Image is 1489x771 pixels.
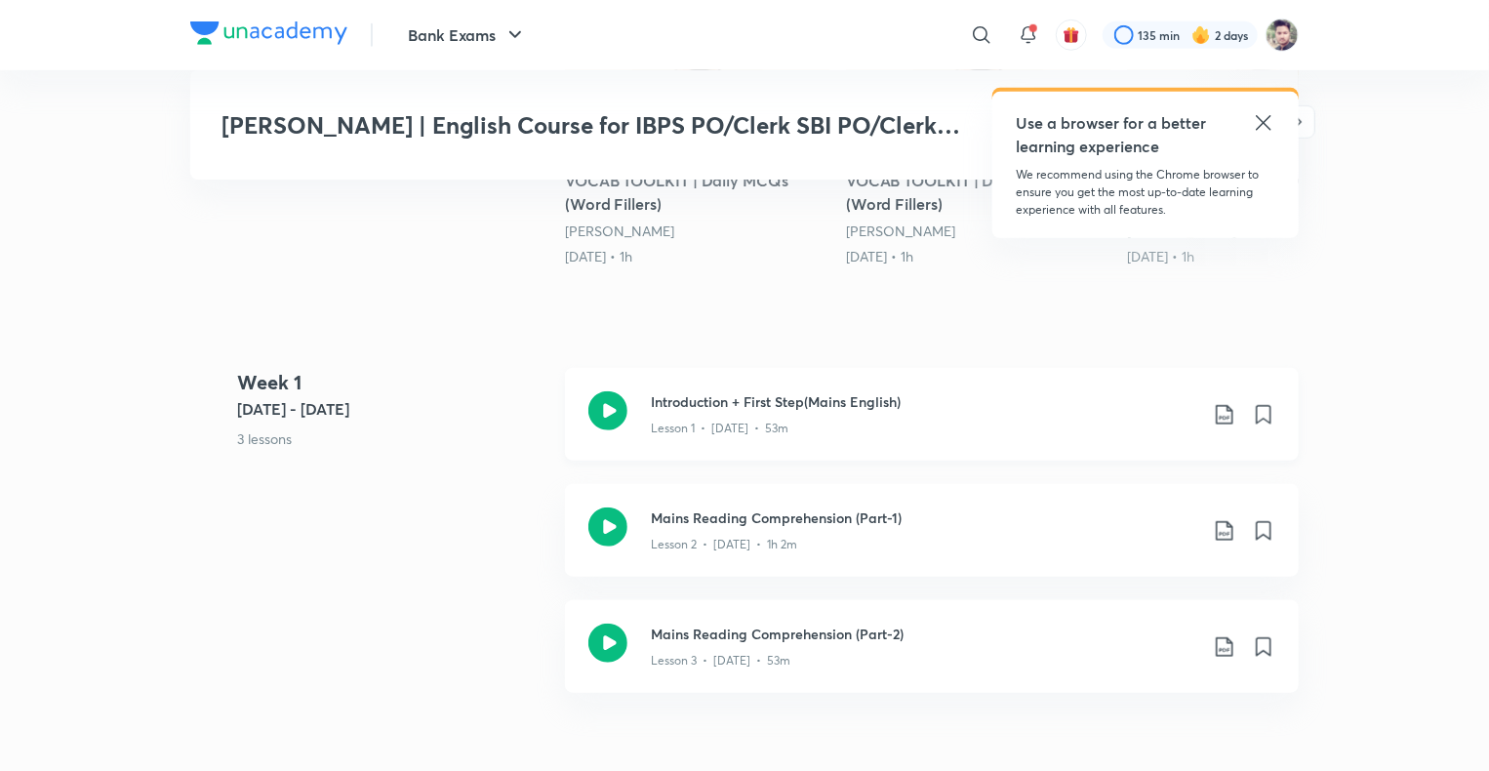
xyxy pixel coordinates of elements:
[190,21,347,45] img: Company Logo
[1127,247,1392,266] div: 27th May • 1h
[651,420,788,437] p: Lesson 1 • [DATE] • 53m
[565,222,830,241] div: Vishal Parihar
[237,397,549,421] h5: [DATE] - [DATE]
[565,222,674,240] a: [PERSON_NAME]
[1063,26,1080,44] img: avatar
[846,169,1111,216] h5: VOCAB TOOLKIT | Daily MCQs (Word Fillers)
[565,368,1299,484] a: Introduction + First Step(Mains English)Lesson 1 • [DATE] • 53m
[846,222,1111,241] div: Vishal Parihar
[237,368,549,397] h4: Week 1
[846,222,955,240] a: [PERSON_NAME]
[651,391,1197,412] h3: Introduction + First Step(Mains English)
[651,652,790,670] p: Lesson 3 • [DATE] • 53m
[1266,19,1299,52] img: chetnanand thakur
[1016,111,1210,158] h5: Use a browser for a better learning experience
[565,169,830,216] h5: VOCAB TOOLKIT | Daily MCQs (Word Fillers)
[651,624,1197,644] h3: Mains Reading Comprehension (Part-2)
[396,16,539,55] button: Bank Exams
[190,21,347,50] a: Company Logo
[1056,20,1087,51] button: avatar
[1016,166,1275,219] p: We recommend using the Chrome browser to ensure you get the most up-to-date learning experience w...
[565,600,1299,716] a: Mains Reading Comprehension (Part-2)Lesson 3 • [DATE] • 53m
[651,507,1197,528] h3: Mains Reading Comprehension (Part-1)
[237,428,549,449] p: 3 lessons
[565,247,830,266] div: 7th May • 1h
[221,111,986,140] h3: [PERSON_NAME] | English Course for IBPS PO/Clerk SBI PO/Clerk 2025
[651,536,797,553] p: Lesson 2 • [DATE] • 1h 2m
[846,247,1111,266] div: 20th May • 1h
[1191,25,1211,45] img: streak
[565,484,1299,600] a: Mains Reading Comprehension (Part-1)Lesson 2 • [DATE] • 1h 2m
